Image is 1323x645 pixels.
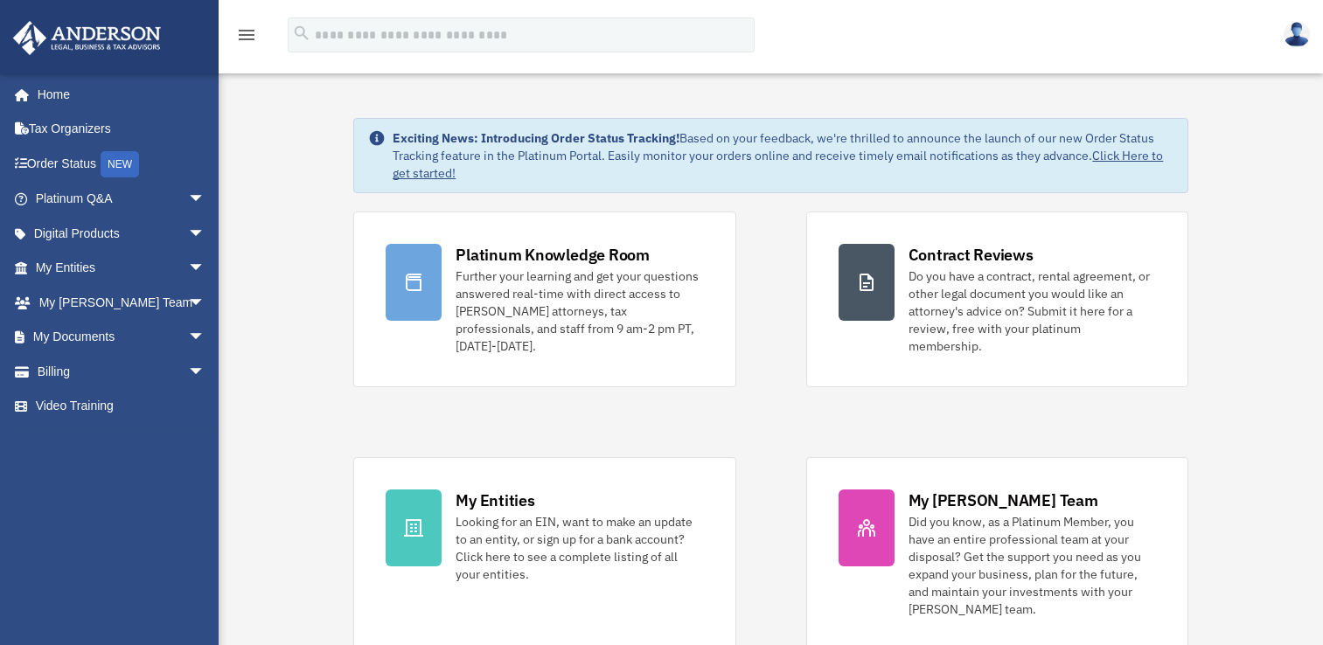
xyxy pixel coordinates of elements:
strong: Exciting News: Introducing Order Status Tracking! [393,130,679,146]
a: Order StatusNEW [12,146,232,182]
span: arrow_drop_down [188,182,223,218]
a: menu [236,31,257,45]
a: Platinum Knowledge Room Further your learning and get your questions answered real-time with dire... [353,212,735,387]
div: Platinum Knowledge Room [456,244,650,266]
a: My Documentsarrow_drop_down [12,320,232,355]
span: arrow_drop_down [188,285,223,321]
a: Platinum Q&Aarrow_drop_down [12,182,232,217]
span: arrow_drop_down [188,320,223,356]
a: Tax Organizers [12,112,232,147]
a: Digital Productsarrow_drop_down [12,216,232,251]
div: Looking for an EIN, want to make an update to an entity, or sign up for a bank account? Click her... [456,513,703,583]
a: My Entitiesarrow_drop_down [12,251,232,286]
a: Video Training [12,389,232,424]
span: arrow_drop_down [188,216,223,252]
div: NEW [101,151,139,177]
img: User Pic [1284,22,1310,47]
i: menu [236,24,257,45]
div: Did you know, as a Platinum Member, you have an entire professional team at your disposal? Get th... [909,513,1156,618]
div: Based on your feedback, we're thrilled to announce the launch of our new Order Status Tracking fe... [393,129,1173,182]
a: Billingarrow_drop_down [12,354,232,389]
div: My [PERSON_NAME] Team [909,489,1098,511]
div: Do you have a contract, rental agreement, or other legal document you would like an attorney's ad... [909,267,1156,355]
i: search [292,24,311,43]
a: My [PERSON_NAME] Teamarrow_drop_down [12,285,232,320]
span: arrow_drop_down [188,251,223,287]
div: Further your learning and get your questions answered real-time with direct access to [PERSON_NAM... [456,267,703,355]
a: Contract Reviews Do you have a contract, rental agreement, or other legal document you would like... [806,212,1188,387]
div: Contract Reviews [909,244,1034,266]
img: Anderson Advisors Platinum Portal [8,21,166,55]
div: My Entities [456,489,534,511]
span: arrow_drop_down [188,354,223,390]
a: Home [12,77,223,112]
a: Click Here to get started! [393,148,1163,181]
